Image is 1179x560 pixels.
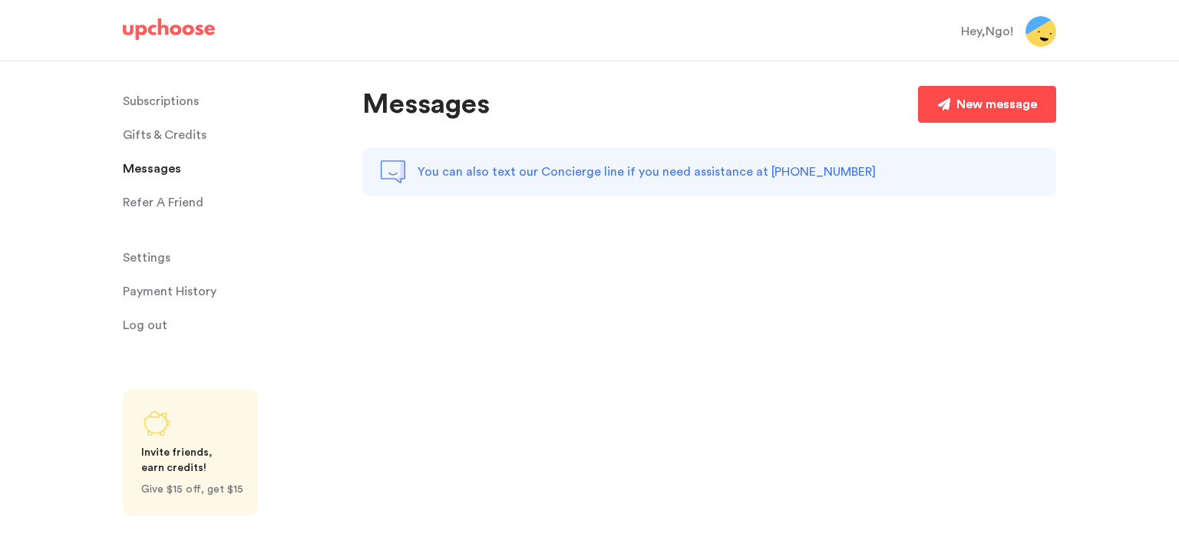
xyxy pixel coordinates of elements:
a: Settings [123,242,344,273]
p: Refer A Friend [123,187,203,218]
p: You can also text our Concierge line if you need assistance at [PHONE_NUMBER] [418,163,876,181]
a: Subscriptions [123,86,344,117]
p: Subscriptions [123,86,199,117]
a: Refer A Friend [123,187,344,218]
a: Share UpChoose [123,390,258,516]
a: Gifts & Credits [123,120,344,150]
img: UpChoose [123,18,215,40]
a: Payment History [123,276,344,307]
img: paper-plane.png [938,98,950,110]
a: Log out [123,310,344,341]
a: Messages [123,153,344,184]
img: note-chat.png [381,160,405,184]
p: Messages [362,86,490,123]
div: Hey, Ngo ! [961,22,1013,41]
span: Gifts & Credits [123,120,206,150]
span: Log out [123,310,167,341]
div: New message [956,95,1037,114]
span: Settings [123,242,170,273]
a: UpChoose [123,18,215,47]
p: Payment History [123,276,216,307]
span: Messages [123,153,181,184]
